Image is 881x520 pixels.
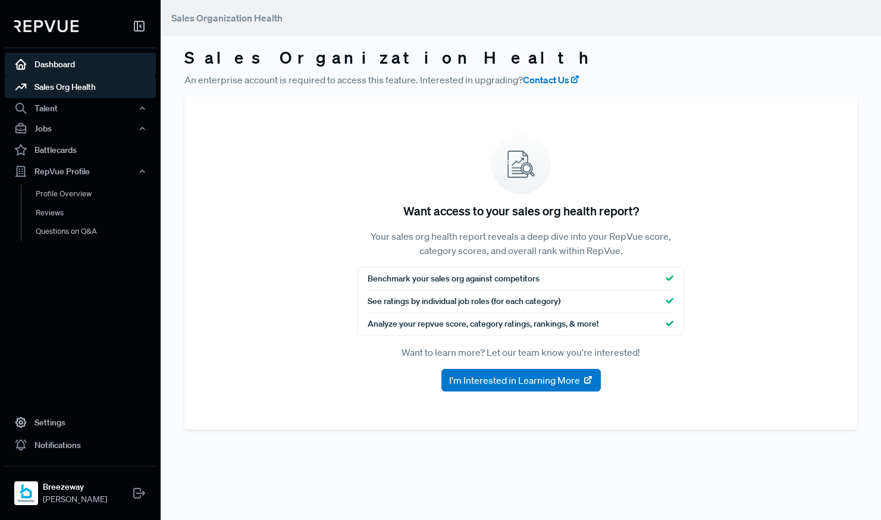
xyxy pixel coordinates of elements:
span: Sales Organization Health [171,12,283,24]
img: RepVue [14,20,79,32]
p: An enterprise account is required to access this feature. Interested in upgrading? [184,73,857,87]
a: Settings [5,411,156,434]
p: Want to learn more? Let our team know you're interested! [358,345,685,359]
button: RepVue Profile [5,161,156,181]
a: BreezewayBreezeway[PERSON_NAME] [5,466,156,510]
span: See ratings by individual job roles (for each category) [368,295,560,308]
a: Dashboard [5,53,156,76]
span: Benchmark your sales org against competitors [368,272,540,285]
a: Reviews [21,203,172,223]
a: Sales Org Health [5,76,156,98]
a: Profile Overview [21,184,172,203]
button: Talent [5,98,156,118]
h5: Want access to your sales org health report? [403,203,639,218]
span: Analyze your repvue score, category ratings, rankings, & more! [368,318,598,330]
button: Jobs [5,118,156,139]
span: [PERSON_NAME] [43,493,107,506]
img: Breezeway [17,484,36,503]
strong: Breezeway [43,481,107,493]
a: Contact Us [523,73,580,87]
a: Battlecards [5,139,156,161]
p: Your sales org health report reveals a deep dive into your RepVue score, category scores, and ove... [358,229,685,258]
a: Questions on Q&A [21,222,172,241]
button: I'm Interested in Learning More [441,369,601,391]
span: I'm Interested in Learning More [449,373,580,387]
h3: Sales Organization Health [184,48,857,68]
a: Notifications [5,434,156,456]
